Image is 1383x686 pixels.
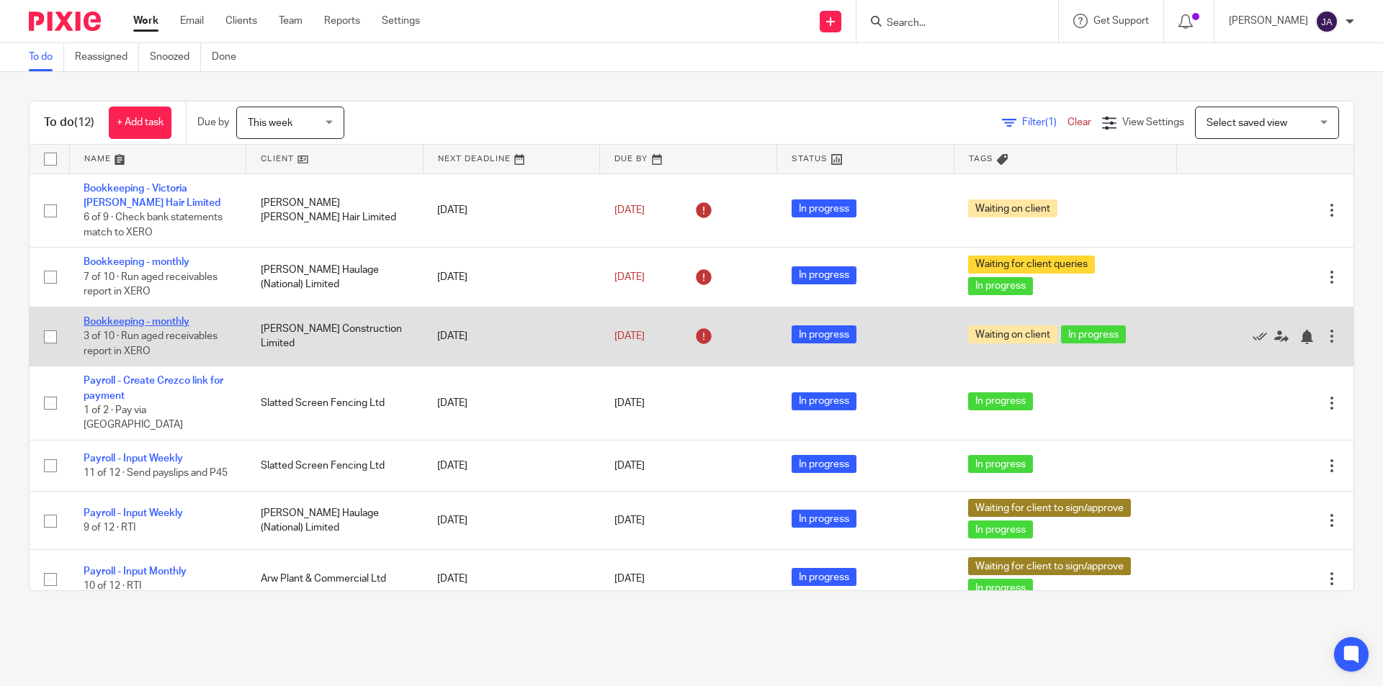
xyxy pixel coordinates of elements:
[1061,325,1126,343] span: In progress
[968,579,1033,597] span: In progress
[792,455,856,473] span: In progress
[84,468,228,478] span: 11 of 12 · Send payslips and P45
[44,115,94,130] h1: To do
[84,272,218,297] span: 7 of 10 · Run aged receivables report in XERO
[75,43,139,71] a: Reassigned
[84,331,218,356] span: 3 of 10 · Run aged receivables report in XERO
[968,256,1095,274] span: Waiting for client queries
[423,550,600,608] td: [DATE]
[84,184,220,208] a: Bookkeeping - Victoria [PERSON_NAME] Hair Limited
[423,248,600,307] td: [DATE]
[84,453,183,464] a: Payroll - Input Weekly
[968,455,1033,473] span: In progress
[84,405,183,430] span: 1 of 2 · Pay via [GEOGRAPHIC_DATA]
[968,392,1033,410] span: In progress
[614,331,645,341] span: [DATE]
[968,199,1057,217] span: Waiting on client
[84,317,189,327] a: Bookkeeping - monthly
[180,14,204,28] a: Email
[84,523,135,533] span: 9 of 12 · RTI
[792,199,856,217] span: In progress
[969,155,993,163] span: Tags
[29,43,64,71] a: To do
[84,508,183,518] a: Payroll - Input Weekly
[423,492,600,550] td: [DATE]
[74,117,94,128] span: (12)
[1022,117,1068,127] span: Filter
[423,366,600,441] td: [DATE]
[324,14,360,28] a: Reports
[614,205,645,215] span: [DATE]
[792,266,856,284] span: In progress
[84,582,141,592] span: 10 of 12 · RTI
[279,14,303,28] a: Team
[212,43,247,71] a: Done
[968,499,1131,517] span: Waiting for client to sign/approve
[246,550,424,608] td: Arw Plant & Commercial Ltd
[614,574,645,584] span: [DATE]
[84,376,223,400] a: Payroll - Create Crezco link for payment
[197,115,229,130] p: Due by
[109,107,171,139] a: + Add task
[84,257,189,267] a: Bookkeeping - monthly
[614,272,645,282] span: [DATE]
[968,325,1057,343] span: Waiting on client
[1315,10,1338,33] img: svg%3E
[246,307,424,366] td: [PERSON_NAME] Construction Limited
[1068,117,1091,127] a: Clear
[246,441,424,492] td: Slatted Screen Fencing Ltd
[968,557,1131,575] span: Waiting for client to sign/approve
[246,492,424,550] td: [PERSON_NAME] Haulage (National) Limited
[246,366,424,441] td: Slatted Screen Fencing Ltd
[84,212,223,238] span: 6 of 9 · Check bank statements match to XERO
[225,14,257,28] a: Clients
[150,43,201,71] a: Snoozed
[423,441,600,492] td: [DATE]
[423,307,600,366] td: [DATE]
[614,398,645,408] span: [DATE]
[1229,14,1308,28] p: [PERSON_NAME]
[792,510,856,528] span: In progress
[614,515,645,525] span: [DATE]
[968,520,1033,538] span: In progress
[246,248,424,307] td: [PERSON_NAME] Haulage (National) Limited
[792,392,856,410] span: In progress
[382,14,420,28] a: Settings
[1093,16,1149,26] span: Get Support
[1253,329,1274,343] a: Mark as done
[614,461,645,471] span: [DATE]
[84,567,187,577] a: Payroll - Input Monthly
[968,277,1033,295] span: In progress
[423,173,600,248] td: [DATE]
[246,173,424,248] td: [PERSON_NAME] [PERSON_NAME] Hair Limited
[248,118,292,128] span: This week
[792,325,856,343] span: In progress
[1122,117,1184,127] span: View Settings
[29,12,101,31] img: Pixie
[792,568,856,586] span: In progress
[1045,117,1057,127] span: (1)
[885,17,1015,30] input: Search
[133,14,158,28] a: Work
[1207,118,1287,128] span: Select saved view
